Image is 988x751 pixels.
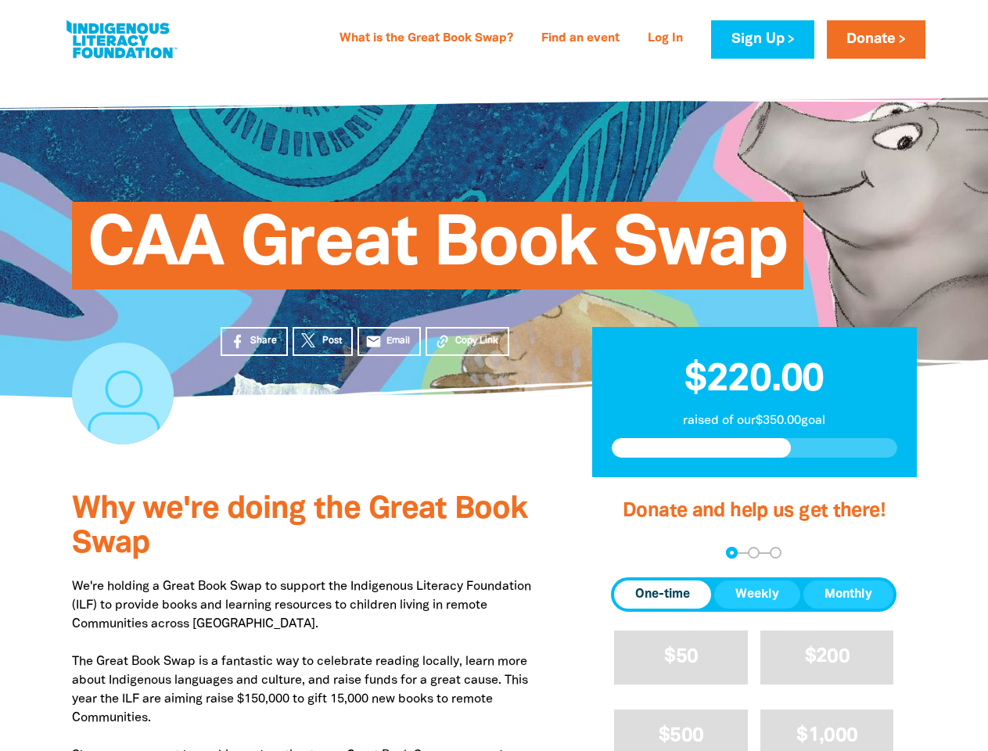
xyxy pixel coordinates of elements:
span: Weekly [735,585,779,604]
span: $200 [805,648,850,666]
button: Navigate to step 1 of 3 to enter your donation amount [726,547,738,559]
button: Navigate to step 2 of 3 to enter your details [748,547,760,559]
a: Donate [827,20,925,59]
button: $50 [614,631,748,685]
a: Log In [638,27,692,52]
span: Why we're doing the Great Book Swap [72,495,527,559]
span: $500 [659,727,703,745]
span: CAA Great Book Swap [88,214,788,289]
button: One-time [614,580,711,609]
a: emailEmail [357,327,422,356]
span: $220.00 [684,362,824,398]
div: Donation frequency [611,577,896,612]
button: Copy Link [426,327,509,356]
a: Post [293,327,353,356]
span: Post [322,334,342,348]
a: Sign Up [711,20,814,59]
button: $200 [760,631,894,685]
span: $1,000 [796,727,857,745]
span: Donate and help us get there! [623,502,886,520]
span: Share [250,334,277,348]
button: Monthly [803,580,893,609]
a: What is the Great Book Swap? [330,27,523,52]
a: Find an event [532,27,629,52]
span: $50 [664,648,698,666]
span: One-time [635,585,690,604]
span: Email [386,334,410,348]
span: Monthly [825,585,872,604]
p: raised of our $350.00 goal [612,411,897,430]
a: Share [221,327,288,356]
button: Navigate to step 3 of 3 to enter your payment details [770,547,781,559]
span: Copy Link [455,334,498,348]
button: Weekly [714,580,800,609]
i: email [365,333,382,350]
